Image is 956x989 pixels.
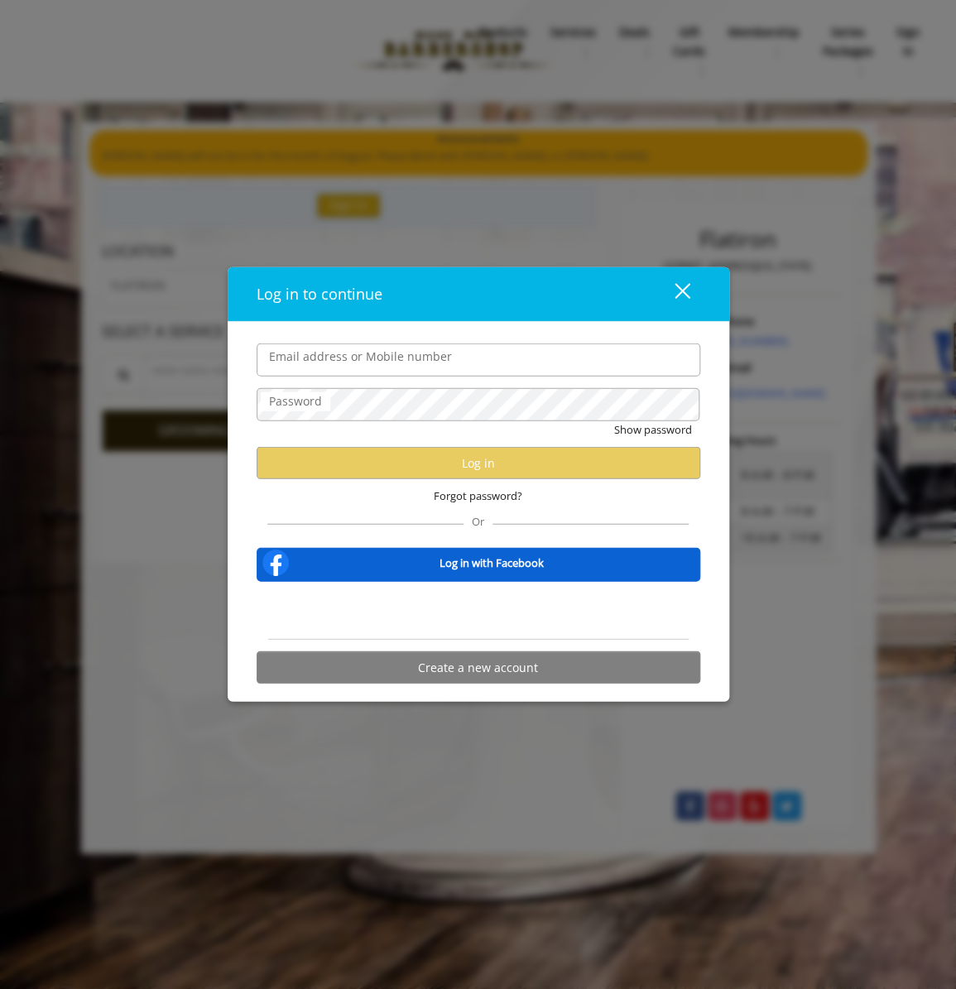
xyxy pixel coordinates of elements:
img: facebook-logo [259,546,292,579]
label: Email address or Mobile number [261,348,460,366]
button: close dialog [644,277,700,311]
input: Email address or Mobile number [257,343,700,377]
button: Log in [257,447,700,479]
button: Create a new account [257,651,700,684]
button: Show password [614,421,692,439]
span: Log in to continue [257,284,382,304]
input: Password [257,388,700,421]
b: Log in with Facebook [440,554,544,571]
span: Or [464,514,492,529]
label: Password [261,392,330,410]
iframe: Sign in with Google Button [387,593,569,629]
span: Forgot password? [434,487,522,505]
div: close dialog [656,281,689,306]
